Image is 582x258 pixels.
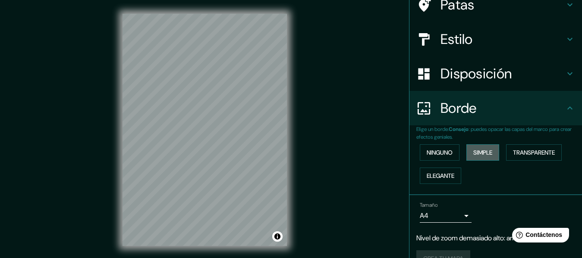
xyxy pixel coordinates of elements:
[427,149,453,156] font: Ninguno
[420,202,437,208] font: Tamaño
[449,126,469,133] font: Consejo
[440,99,477,117] font: Borde
[420,211,428,220] font: A4
[427,172,454,180] font: Elegante
[409,22,582,56] div: Estilo
[416,126,449,133] font: Elige un borde.
[440,65,512,83] font: Disposición
[420,209,472,223] div: A4
[416,126,572,140] font: : puedes opacar las capas del marco para crear efectos geniales.
[513,149,555,156] font: Transparente
[466,144,499,161] button: Simple
[505,224,573,249] iframe: Lanzador de widgets de ayuda
[473,149,492,156] font: Simple
[409,91,582,125] div: Borde
[420,168,461,184] button: Elegante
[123,14,287,246] canvas: Mapa
[416,233,540,242] font: Nivel de zoom demasiado alto: amplíe más
[440,30,473,48] font: Estilo
[506,144,562,161] button: Transparente
[409,56,582,91] div: Disposición
[272,231,283,242] button: Activar o desactivar atribución
[420,144,459,161] button: Ninguno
